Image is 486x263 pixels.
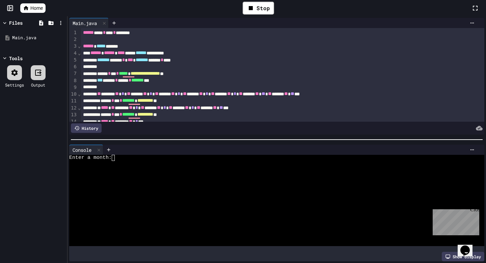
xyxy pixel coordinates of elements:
div: Show display [442,252,484,261]
iframe: chat widget [430,207,479,235]
div: History [71,123,102,133]
span: Fold line [78,43,81,49]
div: Files [9,19,23,26]
iframe: chat widget [458,236,479,256]
div: 3 [69,43,78,50]
span: Home [30,5,43,11]
div: To enrich screen reader interactions, please activate Accessibility in Grammarly extension settings [81,28,484,153]
div: Console [69,145,103,155]
div: 6 [69,64,78,70]
div: 10 [69,91,78,98]
div: Main.java [12,34,65,41]
div: 9 [69,84,78,91]
div: 4 [69,50,78,57]
div: Main.java [69,20,100,27]
div: 11 [69,98,78,104]
div: Settings [5,82,24,88]
div: 8 [69,77,78,84]
div: Output [31,82,45,88]
div: 2 [69,36,78,43]
span: Fold line [78,50,81,56]
div: Console [69,146,95,153]
span: Fold line [78,105,81,111]
div: 12 [69,105,78,112]
div: 14 [69,118,78,125]
a: Home [20,3,46,13]
span: Fold line [78,91,81,97]
div: 13 [69,112,78,118]
div: 1 [69,29,78,36]
span: Enter a month: [69,155,112,161]
div: Stop [243,2,274,15]
span: Fold line [78,119,81,124]
div: 7 [69,70,78,77]
div: Tools [9,55,23,62]
div: 5 [69,57,78,64]
div: Chat with us now!Close [3,3,47,43]
div: Main.java [69,18,109,28]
